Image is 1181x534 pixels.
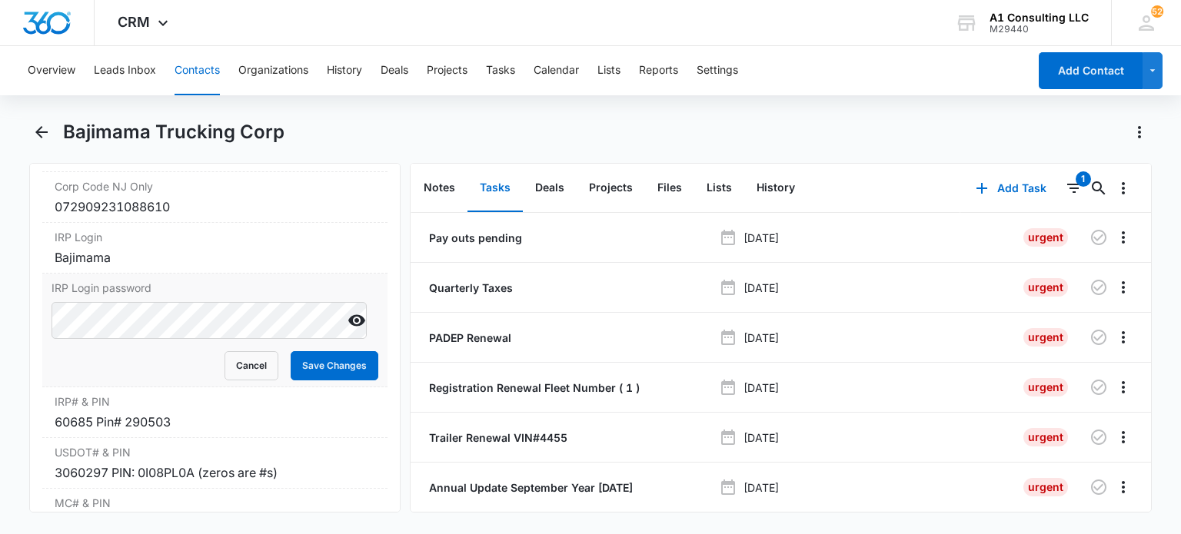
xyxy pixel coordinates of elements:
[1086,176,1111,201] button: Search...
[63,121,284,144] h1: Bajimama Trucking Corp
[55,248,374,267] div: Bajimama
[1111,425,1136,449] button: Overflow Menu
[55,197,374,216] div: 072909231088610
[990,24,1089,35] div: account id
[427,46,467,95] button: Projects
[94,46,156,95] button: Leads Inbox
[1111,325,1136,350] button: Overflow Menu
[744,479,779,496] p: [DATE]
[42,438,387,489] div: USDOT# & PIN3060297 PIN: 0I08PL0A (zeros are #s)
[1151,5,1163,18] span: 52
[29,120,53,144] button: Back
[118,14,150,30] span: CRM
[523,164,577,212] button: Deals
[1111,475,1136,499] button: Overflow Menu
[744,380,779,396] p: [DATE]
[467,164,523,212] button: Tasks
[744,230,779,246] p: [DATE]
[645,164,694,212] button: Files
[1111,225,1136,250] button: Overflow Menu
[55,495,374,511] label: MC# & PIN
[1023,228,1068,247] div: Urgent
[426,380,640,396] a: Registration Renewal Fleet Number ( 1 )
[42,387,387,438] div: IRP# & PIN60685 Pin# 290503
[225,351,278,380] button: Cancel
[55,178,374,194] label: Corp Code NJ Only
[577,164,645,212] button: Projects
[175,46,220,95] button: Contacts
[291,351,378,380] button: Save Changes
[534,46,579,95] button: Calendar
[1111,375,1136,400] button: Overflow Menu
[597,46,620,95] button: Lists
[1023,328,1068,347] div: Urgent
[42,223,387,274] div: IRP LoginBajimama
[694,164,744,212] button: Lists
[55,229,374,245] label: IRP Login
[1111,275,1136,300] button: Overflow Menu
[55,393,374,410] label: IRP# & PIN
[1062,176,1086,201] button: Filters
[1151,5,1163,18] div: notifications count
[1127,120,1152,144] button: Actions
[426,280,513,296] a: Quarterly Taxes
[1023,428,1068,446] div: Urgent
[1039,52,1143,89] button: Add Contact
[1111,176,1136,201] button: Overflow Menu
[42,172,387,223] div: Corp Code NJ Only072909231088610
[55,413,374,431] div: 60685 Pin# 290503
[1023,378,1068,396] div: Urgent
[1076,171,1091,187] div: 1 items
[426,330,511,346] a: PADEP Renewal
[344,308,369,333] button: Show
[426,479,633,496] a: Annual Update September Year [DATE]
[381,46,408,95] button: Deals
[426,430,567,446] a: Trailer Renewal VIN#4455
[744,430,779,446] p: [DATE]
[486,46,515,95] button: Tasks
[52,280,378,296] label: IRP Login password
[1023,278,1068,297] div: Urgent
[744,164,807,212] button: History
[744,330,779,346] p: [DATE]
[697,46,738,95] button: Settings
[411,164,467,212] button: Notes
[990,12,1089,24] div: account name
[639,46,678,95] button: Reports
[55,444,374,460] label: USDOT# & PIN
[238,46,308,95] button: Organizations
[960,170,1062,207] button: Add Task
[1023,478,1068,496] div: Urgent
[744,280,779,296] p: [DATE]
[55,463,374,482] div: 3060297 PIN: 0I08PL0A (zeros are #s)
[28,46,75,95] button: Overview
[327,46,362,95] button: History
[426,230,522,246] a: Pay outs pending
